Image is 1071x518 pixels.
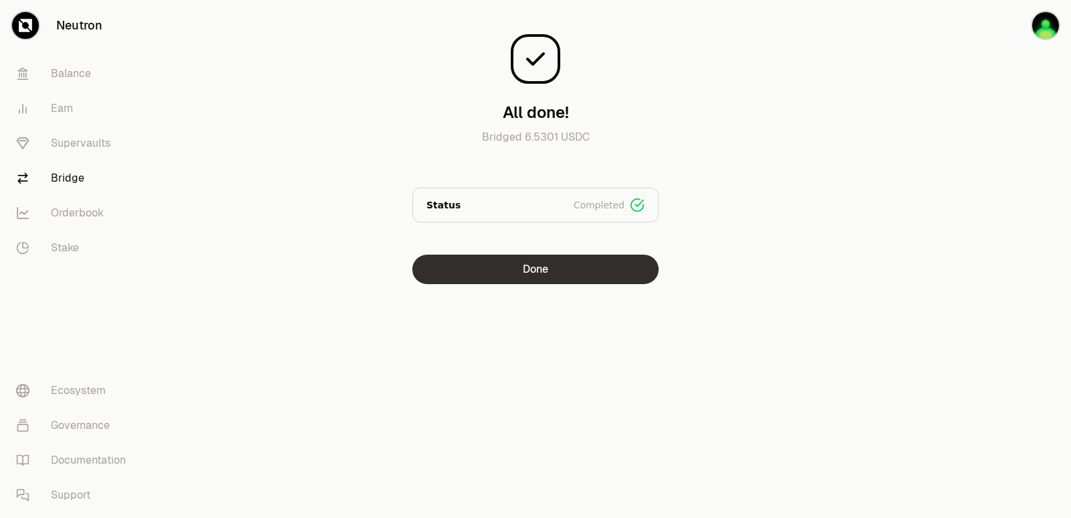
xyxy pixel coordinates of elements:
[503,102,569,123] h3: All done!
[5,408,145,443] a: Governance
[5,443,145,478] a: Documentation
[412,129,659,161] p: Bridged 6.5301 USDC
[412,255,659,284] button: Done
[1032,12,1059,39] img: sandy mercy
[5,56,145,91] a: Balance
[5,196,145,231] a: Orderbook
[574,198,625,212] span: Completed
[5,91,145,126] a: Earn
[5,161,145,196] a: Bridge
[5,478,145,513] a: Support
[5,373,145,408] a: Ecosystem
[426,198,461,212] p: Status
[5,231,145,265] a: Stake
[5,126,145,161] a: Supervaults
